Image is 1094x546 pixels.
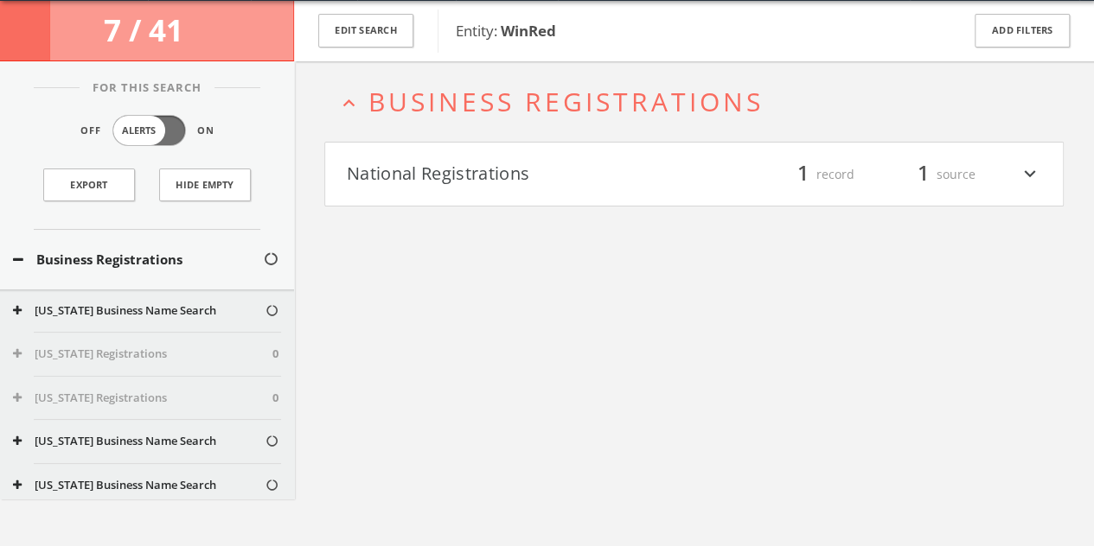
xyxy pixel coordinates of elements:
span: 7 / 41 [104,10,190,50]
button: Add Filters [975,14,1070,48]
span: 0 [272,346,278,363]
span: On [197,124,214,138]
button: Hide Empty [159,168,251,201]
span: For This Search [80,79,214,97]
button: expand_lessBusiness Registrations [337,87,1064,116]
a: Export [43,168,135,201]
span: 0 [272,390,278,407]
button: [US_STATE] Business Name Search [13,433,265,450]
i: expand_more [1019,160,1041,189]
button: [US_STATE] Business Name Search [13,477,265,494]
div: record [751,160,854,189]
button: National Registrations [347,160,694,189]
span: Entity: [456,21,556,41]
button: [US_STATE] Business Name Search [13,302,265,320]
b: WinRed [501,21,556,41]
button: Edit Search [318,14,413,48]
span: Business Registrations [368,84,764,119]
button: [US_STATE] Registrations [13,390,272,407]
button: Business Registrations [13,250,263,270]
span: 1 [910,159,937,189]
i: expand_less [337,92,361,115]
span: Off [80,124,101,138]
span: 1 [790,159,816,189]
button: [US_STATE] Registrations [13,346,272,363]
div: source [872,160,976,189]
